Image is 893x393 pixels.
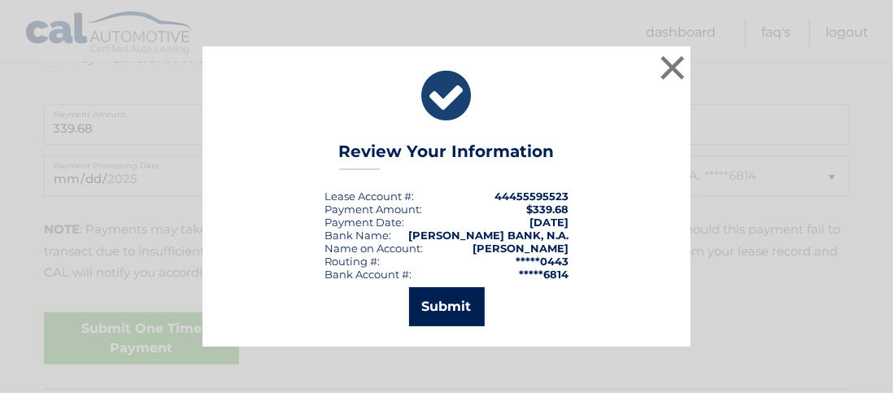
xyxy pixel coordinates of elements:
[325,203,422,216] div: Payment Amount:
[526,203,568,216] span: $339.68
[473,242,568,255] strong: [PERSON_NAME]
[339,142,555,170] h3: Review Your Information
[325,255,380,268] div: Routing #:
[325,190,414,203] div: Lease Account #:
[408,229,568,242] strong: [PERSON_NAME] BANK, N.A.
[325,216,402,229] span: Payment Date
[325,268,412,281] div: Bank Account #:
[409,287,485,326] button: Submit
[325,242,423,255] div: Name on Account:
[494,190,568,203] strong: 44455595523
[656,51,689,84] button: ×
[529,216,568,229] span: [DATE]
[325,216,404,229] div: :
[325,229,391,242] div: Bank Name:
